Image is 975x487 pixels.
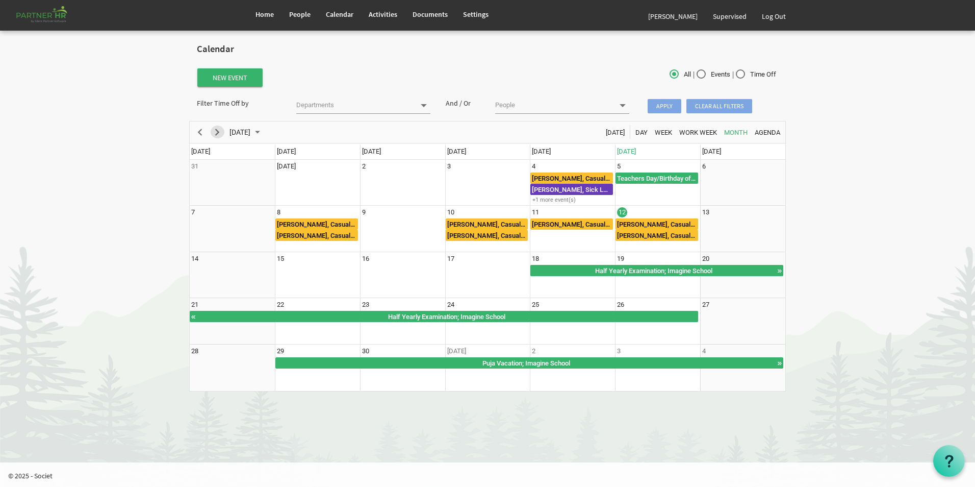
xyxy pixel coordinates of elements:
[617,300,624,310] div: Friday, September 26, 2025
[277,148,296,155] span: [DATE]
[197,44,778,55] h2: Calendar
[277,207,280,217] div: Monday, September 8, 2025
[191,346,198,356] div: Sunday, September 28, 2025
[531,219,612,229] div: [PERSON_NAME], Casual Leave
[191,161,198,172] div: Sunday, August 31, 2025
[640,2,705,31] a: [PERSON_NAME]
[713,12,747,21] span: Supervised
[532,207,539,217] div: Thursday, September 11, 2025
[532,300,539,310] div: Thursday, September 25, 2025
[463,10,489,19] span: Settings
[289,10,311,19] span: People
[446,218,528,230] div: Deepti Mayee Nayak, Casual Leave Begin From Wednesday, September 10, 2025 at 12:00:00 AM GMT-07:0...
[531,265,777,276] div: Half Yearly Examination; Imagine School
[277,346,284,356] div: Monday, September 29, 2025
[277,254,284,264] div: Monday, September 15, 2025
[530,196,614,204] div: +1 more event(s)
[653,126,674,138] button: Week
[702,148,721,155] span: [DATE]
[702,161,706,172] div: Saturday, September 6, 2025
[196,311,698,322] div: Half Yearly Examination; Imagine School
[190,311,698,322] div: Half Yearly Examination Begin From Thursday, September 18, 2025 at 12:00:00 AM GMT-07:00 Ends At ...
[362,300,369,310] div: Tuesday, September 23, 2025
[362,254,369,264] div: Tuesday, September 16, 2025
[211,126,224,138] button: Next
[736,70,776,79] span: Time Off
[209,121,226,143] div: next period
[530,173,613,184] div: Manasi Kabi, Casual Leave Begin From Thursday, September 4, 2025 at 12:00:00 AM GMT-07:00 Ends At...
[605,126,626,139] span: [DATE]
[277,300,284,310] div: Monday, September 22, 2025
[275,357,784,369] div: Puja Vacation Begin From Monday, September 29, 2025 at 12:00:00 AM GMT-07:00 Ends At Wednesday, O...
[634,126,650,138] button: Day
[369,10,397,19] span: Activities
[532,148,551,155] span: [DATE]
[532,161,535,172] div: Thursday, September 4, 2025
[446,230,528,240] div: [PERSON_NAME], Casual Leave
[617,254,624,264] div: Friday, September 19, 2025
[447,161,451,172] div: Wednesday, September 3, 2025
[531,173,612,183] div: [PERSON_NAME], Casual Leave
[228,126,265,138] button: September 2025
[617,148,636,155] span: [DATE]
[228,126,251,139] span: [DATE]
[296,98,414,112] input: Departments
[754,126,781,139] span: Agenda
[615,173,698,184] div: Teachers Day/Birthday of Prophet Mohammad Begin From Friday, September 5, 2025 at 12:00:00 AM GMT...
[617,346,621,356] div: Friday, October 3, 2025
[362,148,381,155] span: [DATE]
[413,10,448,19] span: Documents
[702,346,706,356] div: Saturday, October 4, 2025
[753,126,782,138] button: Agenda
[277,161,296,172] div: Monday, September 1, 2025
[617,161,621,172] div: Friday, September 5, 2025
[532,346,535,356] div: Thursday, October 2, 2025
[702,254,709,264] div: Saturday, September 20, 2025
[616,219,698,229] div: [PERSON_NAME], Casual Leave
[697,70,730,79] span: Events
[226,121,266,143] div: September 2025
[275,218,358,230] div: Manasi Kabi, Casual Leave Begin From Monday, September 8, 2025 at 12:00:00 AM GMT-07:00 Ends At M...
[438,98,488,108] div: And / Or
[8,471,975,481] p: © 2025 - Societ
[702,207,709,217] div: Saturday, September 13, 2025
[447,346,466,356] div: Wednesday, October 1, 2025
[447,207,454,217] div: Wednesday, September 10, 2025
[191,121,209,143] div: previous period
[447,300,454,310] div: Wednesday, September 24, 2025
[362,207,366,217] div: Tuesday, September 9, 2025
[255,10,274,19] span: Home
[754,2,793,31] a: Log Out
[189,98,289,108] div: Filter Time Off by
[686,99,752,113] span: Clear all filters
[723,126,750,138] button: Month
[604,126,627,138] button: Today
[531,184,612,194] div: [PERSON_NAME], Sick Leave
[702,300,709,310] div: Saturday, September 27, 2025
[587,67,786,82] div: | |
[532,254,539,264] div: Thursday, September 18, 2025
[678,126,719,138] button: Work Week
[495,98,613,112] input: People
[447,148,466,155] span: [DATE]
[191,148,210,155] span: [DATE]
[530,265,783,276] div: Half Yearly Examination Begin From Thursday, September 18, 2025 at 12:00:00 AM GMT-07:00 Ends At ...
[615,230,698,241] div: Manasi Kabi, Casual Leave Begin From Friday, September 12, 2025 at 12:00:00 AM GMT-07:00 Ends At ...
[446,230,528,241] div: Manasi Kabi, Casual Leave Begin From Wednesday, September 10, 2025 at 12:00:00 AM GMT-07:00 Ends ...
[326,10,353,19] span: Calendar
[275,230,358,241] div: Deepti Mayee Nayak, Casual Leave Begin From Monday, September 8, 2025 at 12:00:00 AM GMT-07:00 En...
[530,218,613,230] div: Jasaswini Samanta, Casual Leave Begin From Thursday, September 11, 2025 at 12:00:00 AM GMT-07:00 ...
[446,219,528,229] div: [PERSON_NAME], Casual Leave
[530,184,613,195] div: Priti Pall, Sick Leave Begin From Thursday, September 4, 2025 at 12:00:00 AM GMT-07:00 Ends At Th...
[362,161,366,172] div: Tuesday, September 2, 2025
[276,230,357,240] div: [PERSON_NAME], Casual Leave
[197,68,263,87] button: New Event
[617,207,627,217] div: Friday, September 12, 2025
[276,219,357,229] div: [PERSON_NAME], Casual Leave
[616,173,698,183] div: Teachers Day/Birthday of [DEMOGRAPHIC_DATA][PERSON_NAME]
[362,346,369,356] div: Tuesday, September 30, 2025
[193,126,207,138] button: Previous
[678,126,718,139] span: Work Week
[648,99,681,113] span: Apply
[616,230,698,240] div: [PERSON_NAME], Casual Leave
